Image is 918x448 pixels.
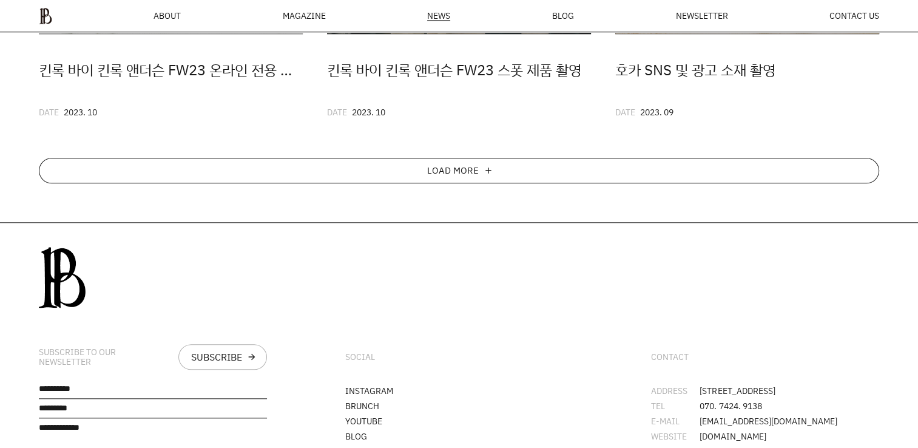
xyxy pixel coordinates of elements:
li: [STREET_ADDRESS] [651,387,879,395]
a: BRUNCH [345,400,379,412]
span: NEWS [427,12,450,20]
span: [DOMAIN_NAME] [700,432,766,441]
div: TEL [651,402,700,410]
a: ABOUT [154,12,181,20]
div: ADDRESS [651,387,700,395]
span: 2023. 09 [640,106,673,118]
a: NEWS [427,12,450,21]
img: 0afca24db3087.png [39,247,86,308]
div: LOAD MORE [427,166,479,175]
div: add [484,166,493,175]
a: BLOG [552,12,574,20]
div: SOCIAL [345,352,375,362]
a: CONTACT US [829,12,879,20]
div: SUBSCRIBE [191,352,242,362]
a: INSTAGRAM [345,385,393,396]
span: DATE [615,106,635,118]
div: 킨록 바이 킨록 앤더슨 FW23 온라인 전용 상품 촬영 [39,58,303,81]
span: 2023. 10 [352,106,385,118]
div: E-MAIL [651,417,700,426]
div: CONTACT [651,352,689,362]
a: NEWSLETTER [675,12,727,20]
div: WEBSITE [651,432,700,441]
span: 2023. 10 [64,106,97,118]
a: YOUTUBE [345,415,382,427]
div: 킨록 바이 킨록 앤더슨 FW23 스폿 제품 촬영 [327,58,591,81]
img: ba379d5522eb3.png [39,7,52,24]
div: arrow_forward [247,352,257,362]
div: SUBSCRIBE TO OUR NEWSLETTER [39,347,169,368]
span: DATE [327,106,347,118]
span: DATE [39,106,59,118]
div: MAGAZINE [283,12,326,20]
div: 호카 SNS 및 광고 소재 촬영 [615,58,879,81]
a: BLOG [345,430,367,442]
span: 070. 7424. 9138 [700,402,761,410]
span: [EMAIL_ADDRESS][DOMAIN_NAME] [700,417,837,426]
